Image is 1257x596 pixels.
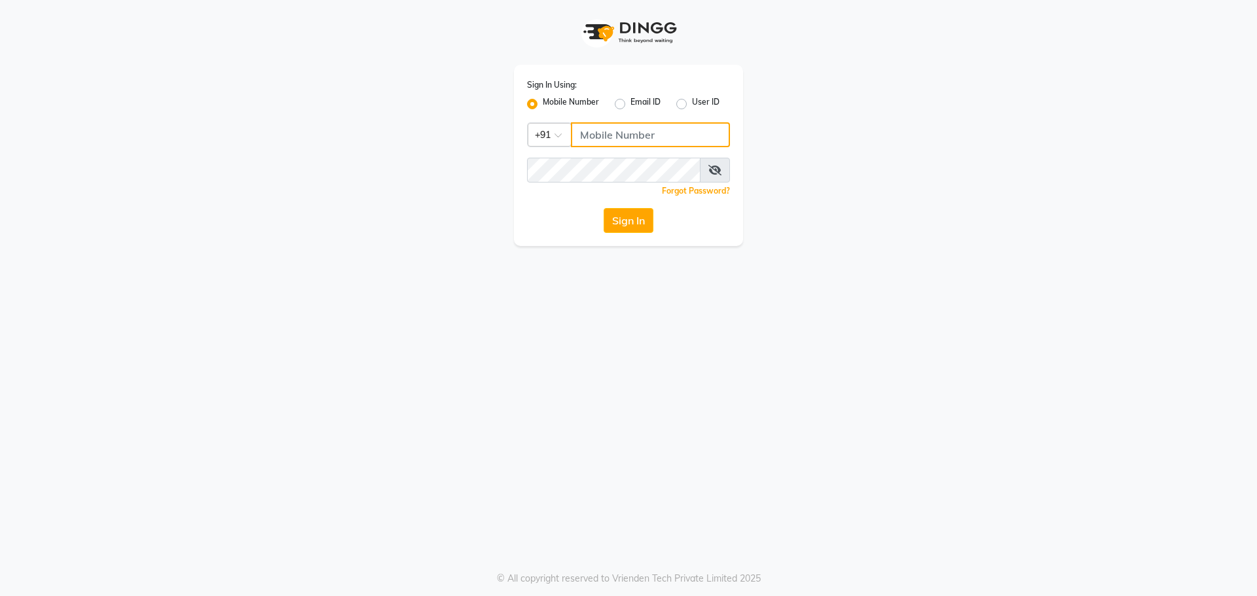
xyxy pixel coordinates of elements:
img: logo1.svg [576,13,681,52]
a: Forgot Password? [662,186,730,196]
label: Email ID [630,96,661,112]
input: Username [527,158,701,183]
input: Username [571,122,730,147]
label: User ID [692,96,720,112]
label: Sign In Using: [527,79,577,91]
button: Sign In [604,208,653,233]
label: Mobile Number [543,96,599,112]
